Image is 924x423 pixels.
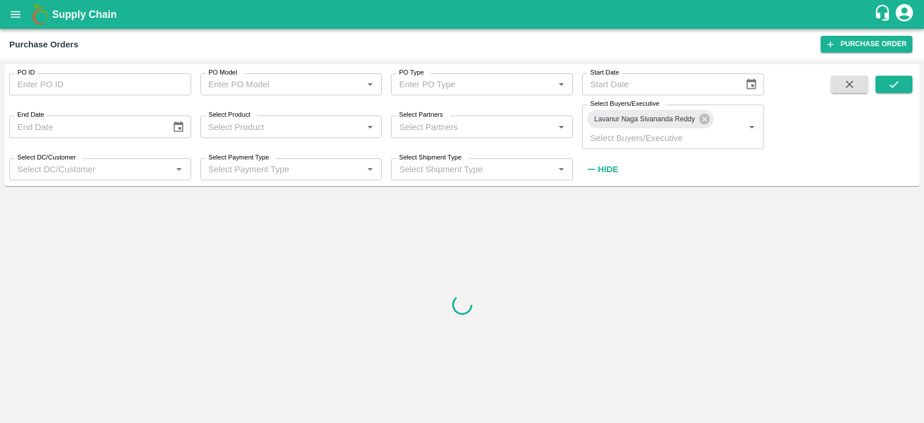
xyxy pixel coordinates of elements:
[29,3,52,26] img: logo
[17,153,76,162] label: Select DC/Customer
[740,73,762,95] button: Choose date
[744,120,759,135] button: Open
[9,73,191,95] input: Enter PO ID
[208,110,250,120] label: Select Product
[17,110,44,120] label: End Date
[208,68,237,77] label: PO Model
[590,99,660,109] label: Select Buyers/Executive
[821,36,912,53] a: Purchase Order
[586,130,726,145] input: Select Buyers/Executive
[9,37,79,52] div: Purchase Orders
[582,159,621,179] button: Hide
[394,77,550,92] input: Enter PO Type
[399,68,424,77] label: PO Type
[167,116,189,138] button: Choose date
[874,4,894,25] div: customer-support
[52,9,117,20] b: Supply Chain
[590,68,619,77] label: Start Date
[204,162,345,177] input: Select Payment Type
[394,119,550,134] input: Select Partners
[17,68,35,77] label: PO ID
[9,116,163,138] input: End Date
[13,162,169,177] input: Select DC/Customer
[52,6,874,23] a: Supply Chain
[587,110,714,128] div: Lavanur Naga Sivananda Reddy
[208,153,269,162] label: Select Payment Type
[598,165,618,174] strong: Hide
[894,2,915,27] div: account of current user
[554,162,569,177] button: Open
[172,162,187,177] button: Open
[204,77,360,92] input: Enter PO Model
[363,77,378,92] button: Open
[2,1,29,28] button: open drawer
[363,162,378,177] button: Open
[394,162,535,177] input: Select Shipment Type
[204,119,360,134] input: Select Product
[587,113,702,125] span: Lavanur Naga Sivananda Reddy
[554,120,569,135] button: Open
[399,110,443,120] label: Select Partners
[399,153,461,162] label: Select Shipment Type
[363,120,378,135] button: Open
[554,77,569,92] button: Open
[582,73,736,95] input: Start Date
